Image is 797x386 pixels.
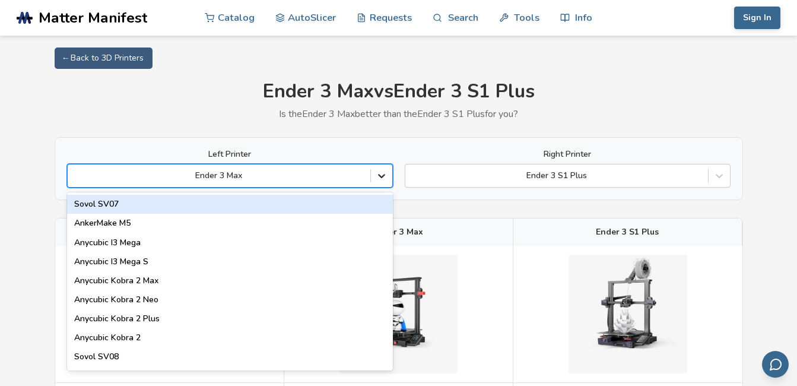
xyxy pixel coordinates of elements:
img: Ender 3 Max [339,255,458,374]
div: Anycubic I3 Mega S [67,252,393,271]
input: Ender 3 MaxSovol SV07AnkerMake M5Anycubic I3 MegaAnycubic I3 Mega SAnycubic Kobra 2 MaxAnycubic K... [74,171,76,181]
div: Creality Hi [67,366,393,385]
div: Anycubic I3 Mega [67,233,393,252]
h1: Ender 3 Max vs Ender 3 S1 Plus [55,81,743,103]
div: Anycubic Kobra 2 Max [67,271,393,290]
label: Right Printer [405,150,731,159]
span: Ender 3 S1 Plus [596,227,659,237]
button: Send feedback via email [762,351,789,378]
div: AnkerMake M5 [67,214,393,233]
a: ← Back to 3D Printers [55,48,153,69]
img: Ender 3 S1 Plus [569,255,687,374]
p: Is the Ender 3 Max better than the Ender 3 S1 Plus for you? [55,109,743,119]
div: Anycubic Kobra 2 [67,328,393,347]
div: Anycubic Kobra 2 Plus [67,309,393,328]
span: Ender 3 Max [373,227,423,237]
div: Sovol SV08 [67,347,393,366]
div: Anycubic Kobra 2 Neo [67,290,393,309]
div: Sovol SV07 [67,195,393,214]
label: Left Printer [67,150,393,159]
input: Ender 3 S1 Plus [411,171,414,181]
button: Sign In [734,7,780,29]
span: Matter Manifest [39,10,147,26]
